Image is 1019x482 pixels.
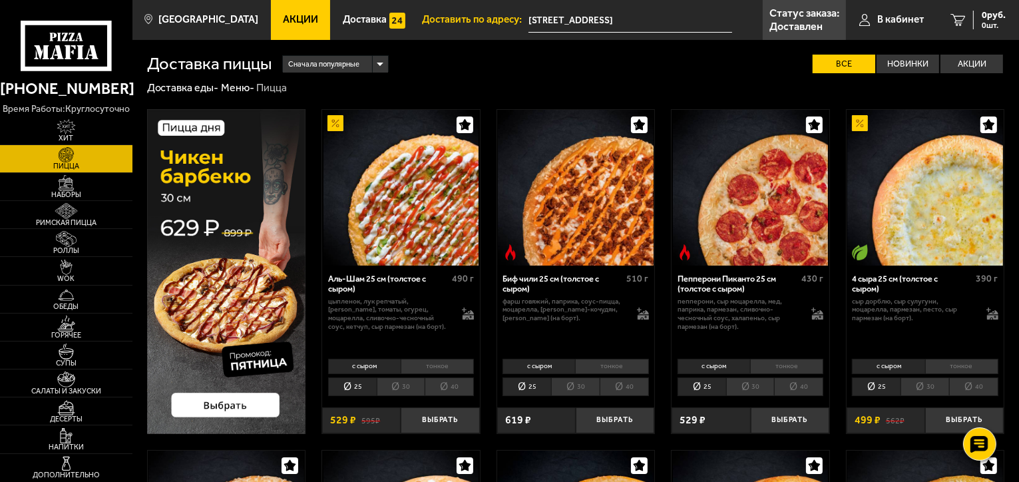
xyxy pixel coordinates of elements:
[422,15,528,25] span: Доставить по адресу:
[852,244,868,260] img: Вегетарианское блюдо
[627,273,649,284] span: 510 г
[327,115,343,131] img: Акционный
[503,274,623,294] div: Биф чили 25 см (толстое с сыром)
[678,298,801,332] p: пепперони, сыр Моцарелла, мед, паприка, пармезан, сливочно-чесночный соус, халапеньо, сыр пармеза...
[361,415,380,425] s: 595 ₽
[774,377,823,396] li: 40
[982,11,1006,20] span: 0 руб.
[801,273,823,284] span: 430 г
[726,377,775,396] li: 30
[147,81,219,94] a: Доставка еды-
[750,359,823,374] li: тонкое
[925,359,998,374] li: тонкое
[769,8,839,19] p: Статус заказа:
[852,359,924,374] li: с сыром
[256,81,287,95] div: Пицца
[680,415,706,425] span: 529 ₽
[976,273,998,284] span: 390 г
[401,359,474,374] li: тонкое
[678,377,726,396] li: 25
[323,110,479,266] img: Аль-Шам 25 см (толстое с сыром)
[852,298,975,323] p: сыр дорблю, сыр сулугуни, моцарелла, пармезан, песто, сыр пармезан (на борт).
[576,407,654,433] button: Выбрать
[158,15,258,25] span: [GEOGRAPHIC_DATA]
[769,21,823,32] p: Доставлен
[901,377,949,396] li: 30
[551,377,600,396] li: 30
[328,377,377,396] li: 25
[147,55,272,73] h1: Доставка пиццы
[855,415,881,425] span: 499 ₽
[528,8,732,33] span: Гражданский проспект, 130, к.1, п.1, кв.19
[925,407,1004,433] button: Выбрать
[288,55,359,75] span: Сначала популярные
[503,244,518,260] img: Острое блюдо
[575,359,648,374] li: тонкое
[886,415,905,425] s: 562 ₽
[389,13,405,29] img: 15daf4d41897b9f0e9f617042186c801.svg
[982,21,1006,29] span: 0 шт.
[528,8,732,33] input: Ваш адрес доставки
[503,377,551,396] li: 25
[847,110,1004,266] a: АкционныйВегетарианское блюдо4 сыра 25 см (толстое с сыром)
[751,407,829,433] button: Выбрать
[678,359,750,374] li: с сыром
[401,407,479,433] button: Выбрать
[503,298,626,323] p: фарш говяжий, паприка, соус-пицца, моцарелла, [PERSON_NAME]-кочудян, [PERSON_NAME] (на борт).
[503,359,575,374] li: с сыром
[677,244,693,260] img: Острое блюдо
[283,15,318,25] span: Акции
[852,115,868,131] img: Акционный
[949,377,998,396] li: 40
[322,110,480,266] a: АкционныйАль-Шам 25 см (толстое с сыром)
[813,55,875,74] label: Все
[877,15,924,25] span: В кабинет
[330,415,356,425] span: 529 ₽
[377,377,425,396] li: 30
[847,110,1003,266] img: 4 сыра 25 см (толстое с сыром)
[343,15,387,25] span: Доставка
[497,110,655,266] a: Острое блюдоБиф чили 25 см (толстое с сыром)
[672,110,829,266] a: Острое блюдоПепперони Пиканто 25 см (толстое с сыром)
[600,377,649,396] li: 40
[852,274,972,294] div: 4 сыра 25 см (толстое с сыром)
[452,273,474,284] span: 490 г
[673,110,829,266] img: Пепперони Пиканто 25 см (толстое с сыром)
[328,359,401,374] li: с сыром
[498,110,654,266] img: Биф чили 25 см (толстое с сыром)
[852,377,901,396] li: 25
[328,274,449,294] div: Аль-Шам 25 см (толстое с сыром)
[425,377,474,396] li: 40
[505,415,531,425] span: 619 ₽
[221,81,254,94] a: Меню-
[678,274,798,294] div: Пепперони Пиканто 25 см (толстое с сыром)
[328,298,451,332] p: цыпленок, лук репчатый, [PERSON_NAME], томаты, огурец, моцарелла, сливочно-чесночный соус, кетчуп...
[940,55,1003,74] label: Акции
[877,55,939,74] label: Новинки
